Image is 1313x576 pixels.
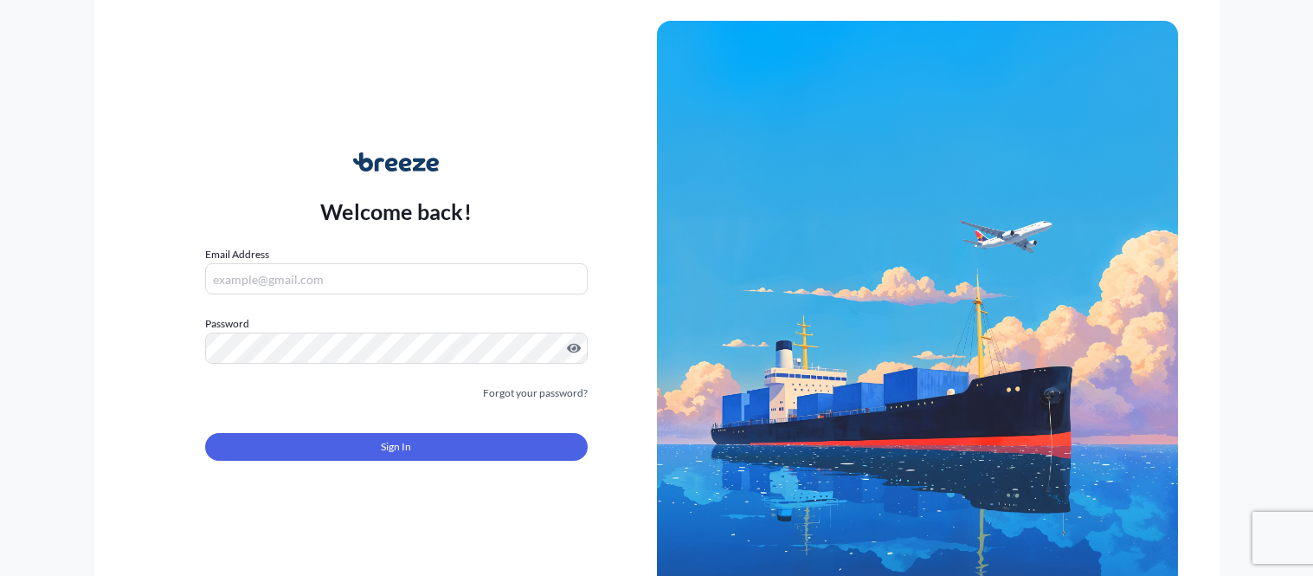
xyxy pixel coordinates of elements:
p: Welcome back! [320,197,472,225]
a: Forgot your password? [483,385,588,402]
button: Show password [567,341,581,355]
input: example@gmail.com [205,263,588,294]
span: Sign In [381,438,411,456]
label: Email Address [205,246,269,263]
button: Sign In [205,433,588,461]
label: Password [205,315,588,333]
